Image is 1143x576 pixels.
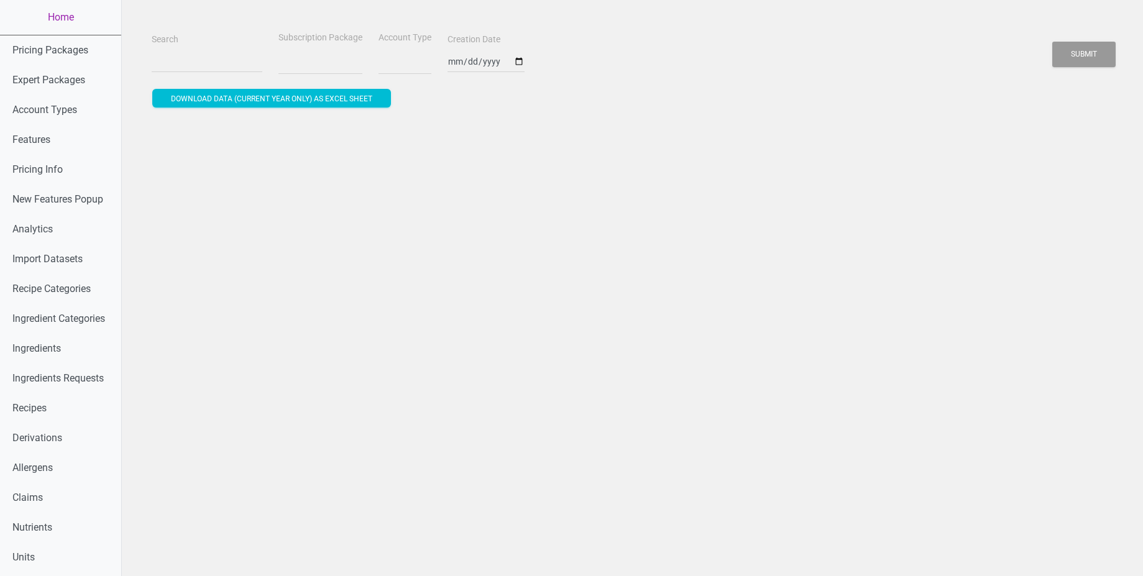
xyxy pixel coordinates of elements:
button: Submit [1052,42,1116,67]
span: Download data (current year only) as excel sheet [171,94,372,103]
button: Download data (current year only) as excel sheet [152,89,391,107]
label: Creation Date [448,34,500,46]
label: Subscription Package [278,32,362,44]
label: Account Type [379,32,431,44]
label: Search [152,34,178,46]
